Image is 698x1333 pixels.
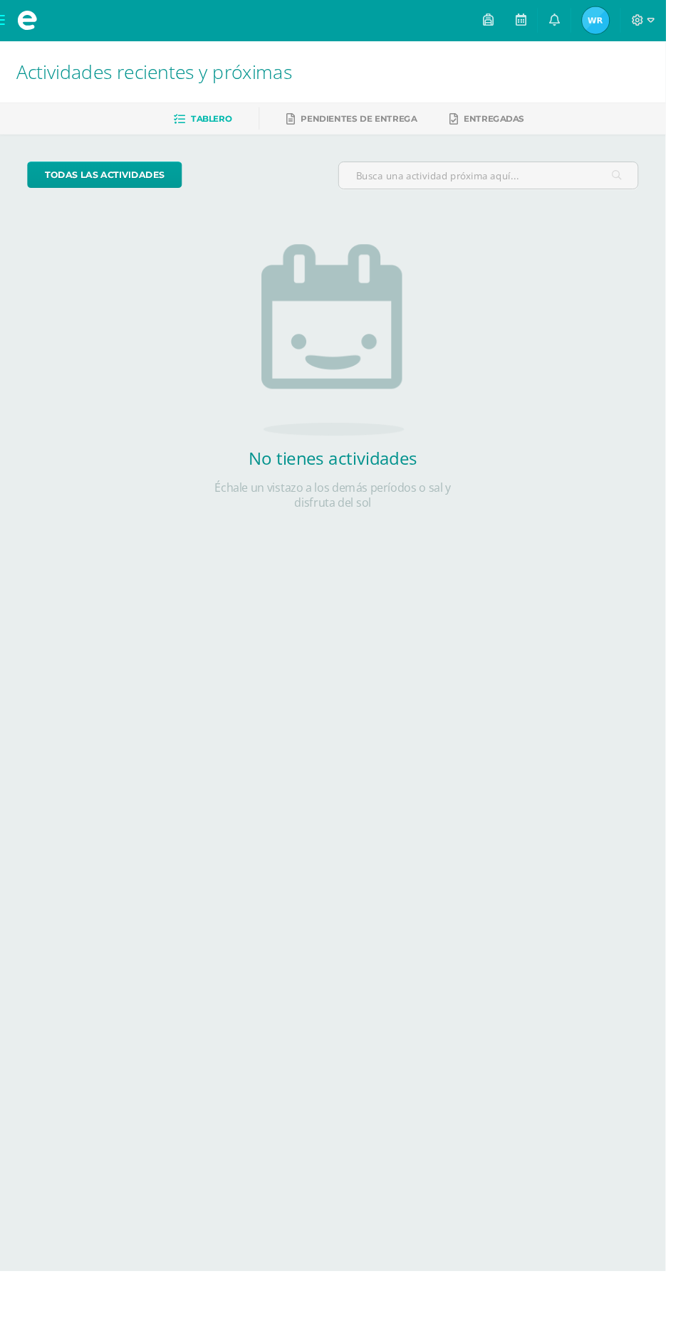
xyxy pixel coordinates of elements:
input: Busca una actividad próxima aquí... [355,170,669,198]
h2: No tienes actividades [207,468,491,492]
p: Échale un vistazo a los demás períodos o sal y disfruta del sol [207,504,491,535]
span: Entregadas [486,119,550,130]
a: Tablero [182,113,243,136]
span: Actividades recientes y próximas [17,61,306,88]
a: Pendientes de entrega [301,113,437,136]
a: Entregadas [472,113,550,136]
a: todas las Actividades [28,169,191,197]
span: Pendientes de entrega [316,119,437,130]
span: Tablero [200,119,243,130]
img: fcfaa8a659a726b53afcd2a7f7de06ee.png [610,7,639,36]
img: no_activities.png [274,256,424,457]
